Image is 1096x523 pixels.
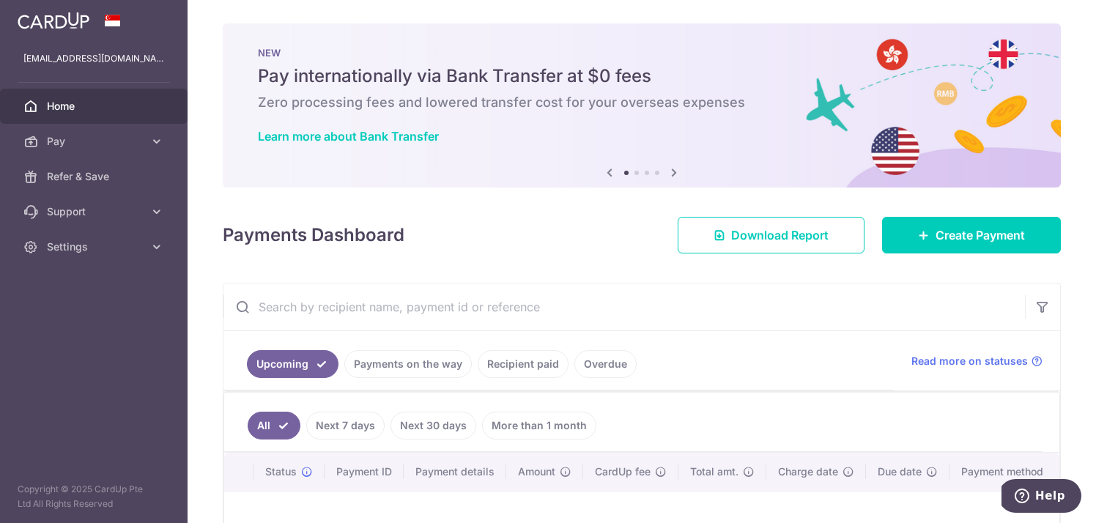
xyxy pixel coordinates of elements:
th: Payment method [949,453,1061,491]
p: [EMAIL_ADDRESS][DOMAIN_NAME] [23,51,164,66]
a: Recipient paid [478,350,569,378]
img: CardUp [18,12,89,29]
a: Overdue [574,350,637,378]
a: Create Payment [882,217,1061,253]
a: Learn more about Bank Transfer [258,129,439,144]
span: Support [47,204,144,219]
a: Upcoming [247,350,338,378]
a: Next 30 days [390,412,476,439]
span: Status [265,464,297,479]
th: Payment ID [325,453,404,491]
th: Payment details [404,453,506,491]
a: Next 7 days [306,412,385,439]
img: Bank transfer banner [223,23,1061,188]
span: CardUp fee [595,464,651,479]
span: Amount [518,464,555,479]
a: Read more on statuses [911,354,1043,368]
input: Search by recipient name, payment id or reference [223,283,1025,330]
span: Settings [47,240,144,254]
span: Due date [878,464,922,479]
span: Total amt. [690,464,738,479]
a: All [248,412,300,439]
h5: Pay internationally via Bank Transfer at $0 fees [258,64,1026,88]
a: More than 1 month [482,412,596,439]
span: Read more on statuses [911,354,1028,368]
iframe: Opens a widget where you can find more information [1001,479,1081,516]
span: Refer & Save [47,169,144,184]
span: Create Payment [936,226,1025,244]
span: Charge date [778,464,838,479]
p: NEW [258,47,1026,59]
span: Pay [47,134,144,149]
a: Payments on the way [344,350,472,378]
span: Download Report [731,226,829,244]
h6: Zero processing fees and lowered transfer cost for your overseas expenses [258,94,1026,111]
a: Download Report [678,217,864,253]
span: Home [47,99,144,114]
h4: Payments Dashboard [223,222,404,248]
